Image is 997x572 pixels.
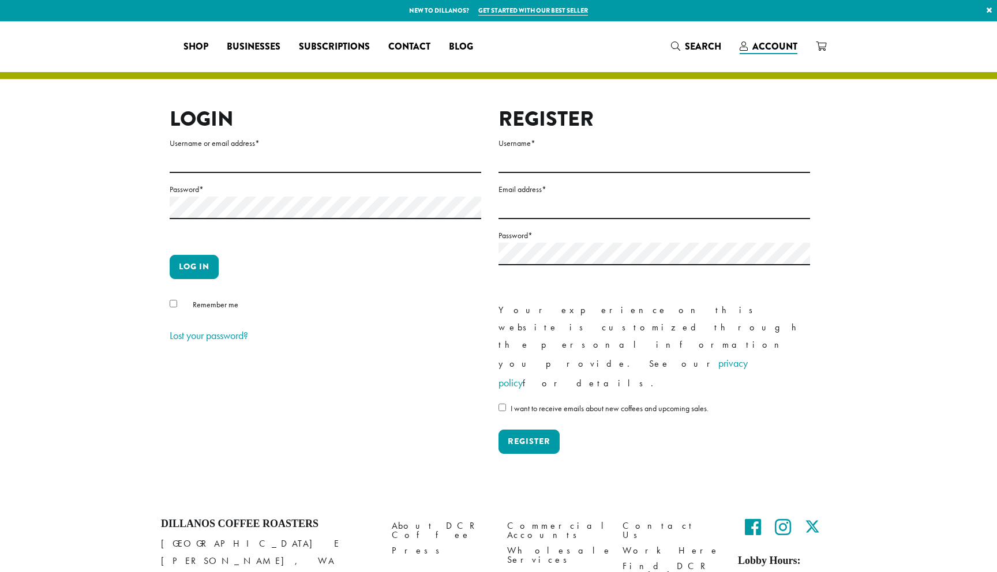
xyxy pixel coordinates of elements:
[449,40,473,54] span: Blog
[392,543,490,559] a: Press
[478,6,588,16] a: Get started with our best seller
[752,40,797,53] span: Account
[623,518,721,543] a: Contact Us
[498,404,506,411] input: I want to receive emails about new coffees and upcoming sales.
[388,40,430,54] span: Contact
[183,40,208,54] span: Shop
[498,430,560,454] button: Register
[392,518,490,543] a: About DCR Coffee
[498,182,810,197] label: Email address
[498,302,810,393] p: Your experience on this website is customized through the personal information you provide. See o...
[174,37,218,56] a: Shop
[498,356,748,389] a: privacy policy
[662,37,730,56] a: Search
[507,518,605,543] a: Commercial Accounts
[498,228,810,243] label: Password
[161,518,374,530] h4: Dillanos Coffee Roasters
[170,107,481,131] h2: Login
[507,543,605,568] a: Wholesale Services
[170,329,248,342] a: Lost your password?
[623,543,721,559] a: Work Here
[738,555,836,567] h5: Lobby Hours:
[170,255,219,279] button: Log in
[227,40,280,54] span: Businesses
[299,40,370,54] span: Subscriptions
[498,107,810,131] h2: Register
[511,403,709,413] span: I want to receive emails about new coffees and upcoming sales.
[498,136,810,150] label: Username
[170,136,481,150] label: Username or email address
[193,299,238,310] span: Remember me
[170,182,481,197] label: Password
[685,40,721,53] span: Search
